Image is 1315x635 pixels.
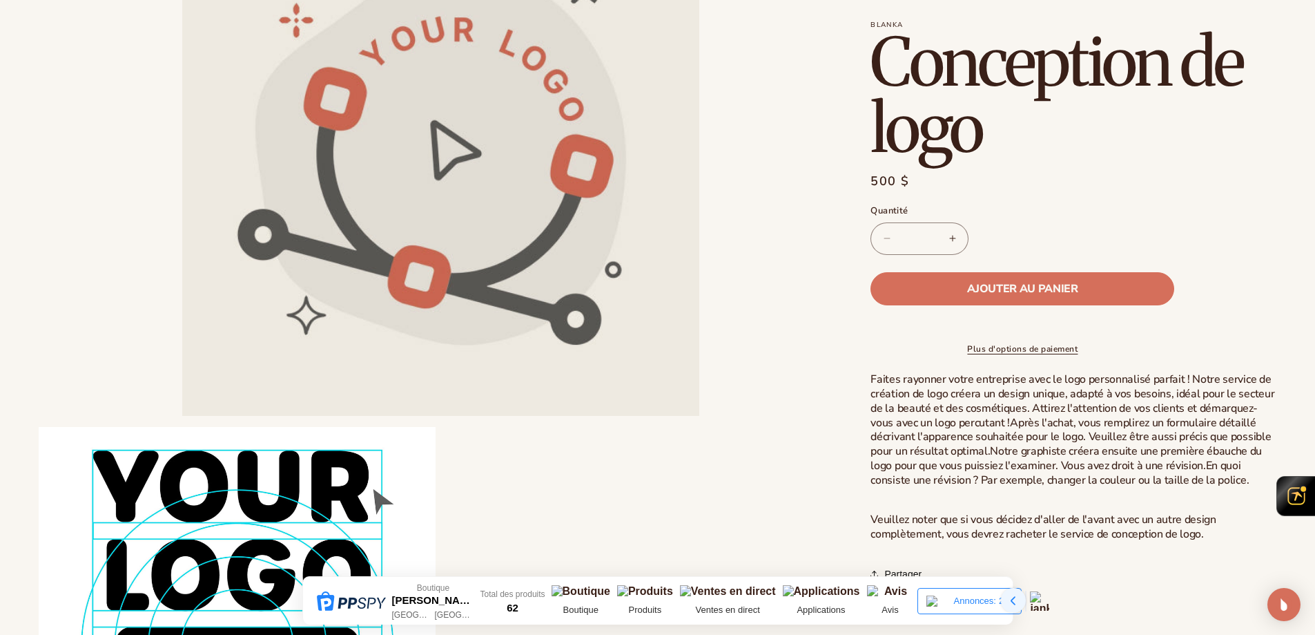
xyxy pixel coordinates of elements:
[967,281,1078,296] font: Ajouter au panier
[884,569,922,580] font: Partager
[870,205,908,217] font: Quantité
[967,343,1078,354] font: Plus d'options de paiement
[870,458,1249,488] font: En quoi consiste une révision ? Par exemple, changer la couleur ou la taille de la police.
[870,512,1216,542] font: Veuillez noter que si vous décidez d'aller de l'avant avec un autre design complètement, vous dev...
[870,20,903,30] font: Blanka
[870,372,1274,430] font: Faites rayonner votre entreprise avec le logo personnalisé parfait ! Notre service de création de...
[870,343,1174,355] a: Plus d'options de paiement
[870,272,1174,305] button: Ajouter au panier
[870,444,1262,473] font: Notre graphiste créera ensuite une première ébauche du logo pour que vous puissiez l'examiner. Vo...
[870,415,1271,459] font: Après l'achat, vous remplirez un formulaire détaillé décrivant l'apparence souhaitée pour le logo...
[870,173,909,189] font: 500 $
[870,21,1242,170] font: Conception de logo
[870,559,926,589] button: Partager
[1267,588,1301,621] div: Ouvrir Intercom Messenger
